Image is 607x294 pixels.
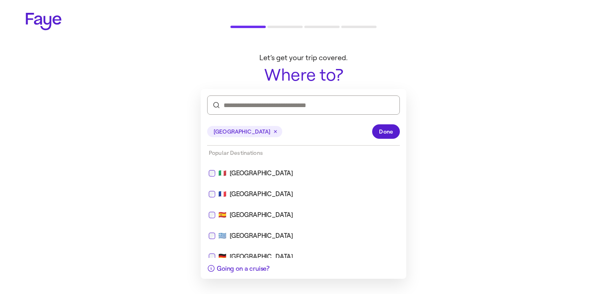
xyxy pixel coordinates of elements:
h1: Where to? [202,66,405,84]
span: [GEOGRAPHIC_DATA] [214,128,270,136]
div: Popular Destinations [201,146,406,160]
div: 🇪🇸 [209,210,398,220]
div: 🇫🇷 [209,189,398,199]
button: Going on a cruise? [201,258,276,279]
div: [GEOGRAPHIC_DATA] [230,189,293,199]
span: Done [379,128,393,136]
p: Let’s get your trip covered. [202,54,405,63]
div: [GEOGRAPHIC_DATA] [230,252,293,262]
div: [GEOGRAPHIC_DATA] [230,231,293,241]
span: Going on a cruise? [217,265,269,272]
div: 🇮🇹 [209,168,398,178]
div: 🇬🇷 [209,231,398,241]
div: 🇩🇪 [209,252,398,262]
div: [GEOGRAPHIC_DATA] [230,210,293,220]
button: Done [372,124,400,139]
div: [GEOGRAPHIC_DATA] [230,168,293,178]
